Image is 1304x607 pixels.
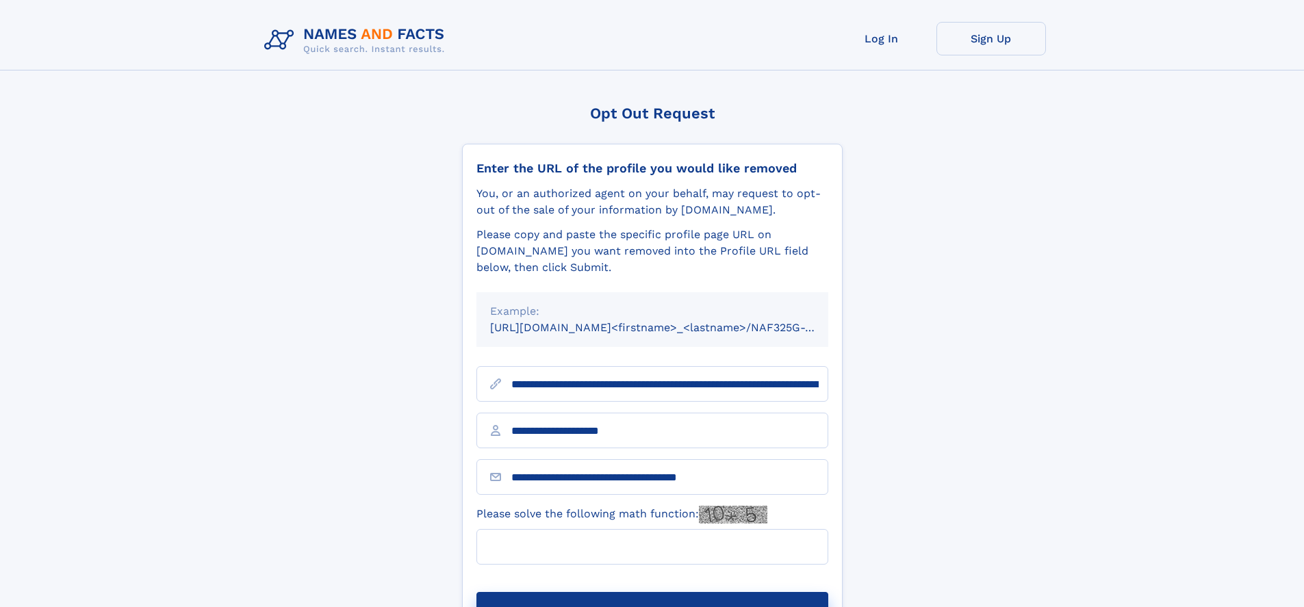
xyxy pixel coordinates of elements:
div: Opt Out Request [462,105,843,122]
small: [URL][DOMAIN_NAME]<firstname>_<lastname>/NAF325G-xxxxxxxx [490,321,854,334]
img: Logo Names and Facts [259,22,456,59]
label: Please solve the following math function: [476,506,767,524]
div: Example: [490,303,815,320]
div: Enter the URL of the profile you would like removed [476,161,828,176]
div: Please copy and paste the specific profile page URL on [DOMAIN_NAME] you want removed into the Pr... [476,227,828,276]
a: Log In [827,22,936,55]
a: Sign Up [936,22,1046,55]
div: You, or an authorized agent on your behalf, may request to opt-out of the sale of your informatio... [476,185,828,218]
